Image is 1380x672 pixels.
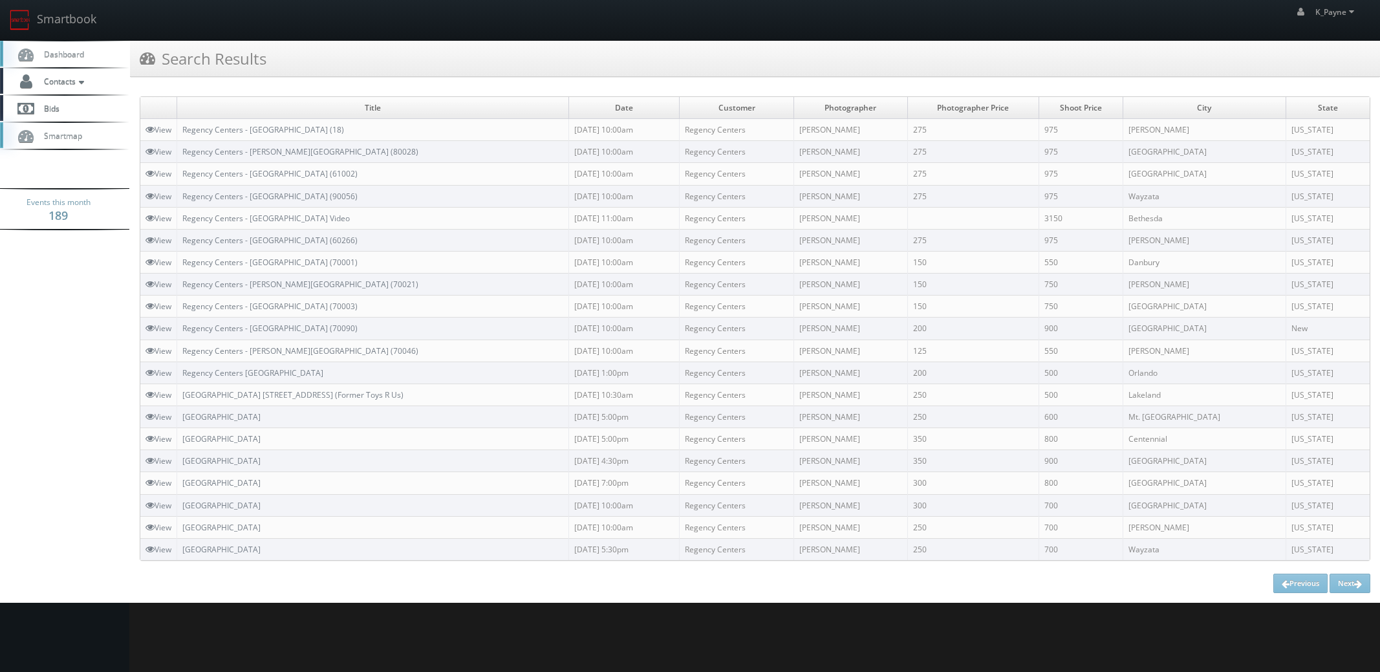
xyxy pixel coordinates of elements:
[1039,141,1123,163] td: 975
[793,472,907,494] td: [PERSON_NAME]
[569,406,680,428] td: [DATE] 5:00pm
[569,340,680,362] td: [DATE] 10:00am
[569,472,680,494] td: [DATE] 7:00pm
[1123,185,1286,207] td: Wayzata
[1123,251,1286,273] td: Danbury
[907,119,1039,141] td: 275
[1039,229,1123,251] td: 975
[182,213,350,224] a: Regency Centers - [GEOGRAPHIC_DATA] Video
[1286,472,1370,494] td: [US_STATE]
[1286,538,1370,560] td: [US_STATE]
[793,362,907,384] td: [PERSON_NAME]
[1039,97,1123,119] td: Shoot Price
[793,163,907,185] td: [PERSON_NAME]
[1123,163,1286,185] td: [GEOGRAPHIC_DATA]
[569,538,680,560] td: [DATE] 5:30pm
[182,433,261,444] a: [GEOGRAPHIC_DATA]
[182,389,404,400] a: [GEOGRAPHIC_DATA] [STREET_ADDRESS] (Former Toys R Us)
[680,318,793,340] td: Regency Centers
[680,384,793,406] td: Regency Centers
[140,47,266,70] h3: Search Results
[680,516,793,538] td: Regency Centers
[569,494,680,516] td: [DATE] 10:00am
[1039,296,1123,318] td: 750
[182,367,323,378] a: Regency Centers [GEOGRAPHIC_DATA]
[49,208,68,223] strong: 189
[680,274,793,296] td: Regency Centers
[680,406,793,428] td: Regency Centers
[907,251,1039,273] td: 150
[146,323,171,334] a: View
[569,207,680,229] td: [DATE] 11:00am
[1286,119,1370,141] td: [US_STATE]
[1123,207,1286,229] td: Bethesda
[1039,163,1123,185] td: 975
[146,146,171,157] a: View
[793,428,907,450] td: [PERSON_NAME]
[146,433,171,444] a: View
[146,522,171,533] a: View
[1123,274,1286,296] td: [PERSON_NAME]
[1039,119,1123,141] td: 975
[1123,229,1286,251] td: [PERSON_NAME]
[182,168,358,179] a: Regency Centers - [GEOGRAPHIC_DATA] (61002)
[907,229,1039,251] td: 275
[793,97,907,119] td: Photographer
[1039,274,1123,296] td: 750
[1039,207,1123,229] td: 3150
[146,389,171,400] a: View
[1123,428,1286,450] td: Centennial
[793,207,907,229] td: [PERSON_NAME]
[1286,185,1370,207] td: [US_STATE]
[1315,6,1358,17] span: K_Payne
[1286,274,1370,296] td: [US_STATE]
[1286,296,1370,318] td: [US_STATE]
[146,301,171,312] a: View
[1286,494,1370,516] td: [US_STATE]
[569,163,680,185] td: [DATE] 10:00am
[1039,406,1123,428] td: 600
[680,494,793,516] td: Regency Centers
[793,340,907,362] td: [PERSON_NAME]
[907,141,1039,163] td: 275
[182,191,358,202] a: Regency Centers - [GEOGRAPHIC_DATA] (90056)
[569,251,680,273] td: [DATE] 10:00am
[569,229,680,251] td: [DATE] 10:00am
[907,163,1039,185] td: 275
[1286,97,1370,119] td: State
[793,406,907,428] td: [PERSON_NAME]
[907,340,1039,362] td: 125
[182,500,261,511] a: [GEOGRAPHIC_DATA]
[146,235,171,246] a: View
[569,516,680,538] td: [DATE] 10:00am
[793,296,907,318] td: [PERSON_NAME]
[182,455,261,466] a: [GEOGRAPHIC_DATA]
[1039,450,1123,472] td: 900
[680,251,793,273] td: Regency Centers
[1286,229,1370,251] td: [US_STATE]
[793,185,907,207] td: [PERSON_NAME]
[146,455,171,466] a: View
[793,119,907,141] td: [PERSON_NAME]
[146,213,171,224] a: View
[182,522,261,533] a: [GEOGRAPHIC_DATA]
[146,367,171,378] a: View
[907,538,1039,560] td: 250
[1286,450,1370,472] td: [US_STATE]
[146,191,171,202] a: View
[793,494,907,516] td: [PERSON_NAME]
[182,124,344,135] a: Regency Centers - [GEOGRAPHIC_DATA] (18)
[569,97,680,119] td: Date
[569,362,680,384] td: [DATE] 1:00pm
[1286,516,1370,538] td: [US_STATE]
[146,168,171,179] a: View
[1123,119,1286,141] td: [PERSON_NAME]
[569,141,680,163] td: [DATE] 10:00am
[680,229,793,251] td: Regency Centers
[146,257,171,268] a: View
[1286,207,1370,229] td: [US_STATE]
[177,97,569,119] td: Title
[146,500,171,511] a: View
[1039,384,1123,406] td: 500
[146,411,171,422] a: View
